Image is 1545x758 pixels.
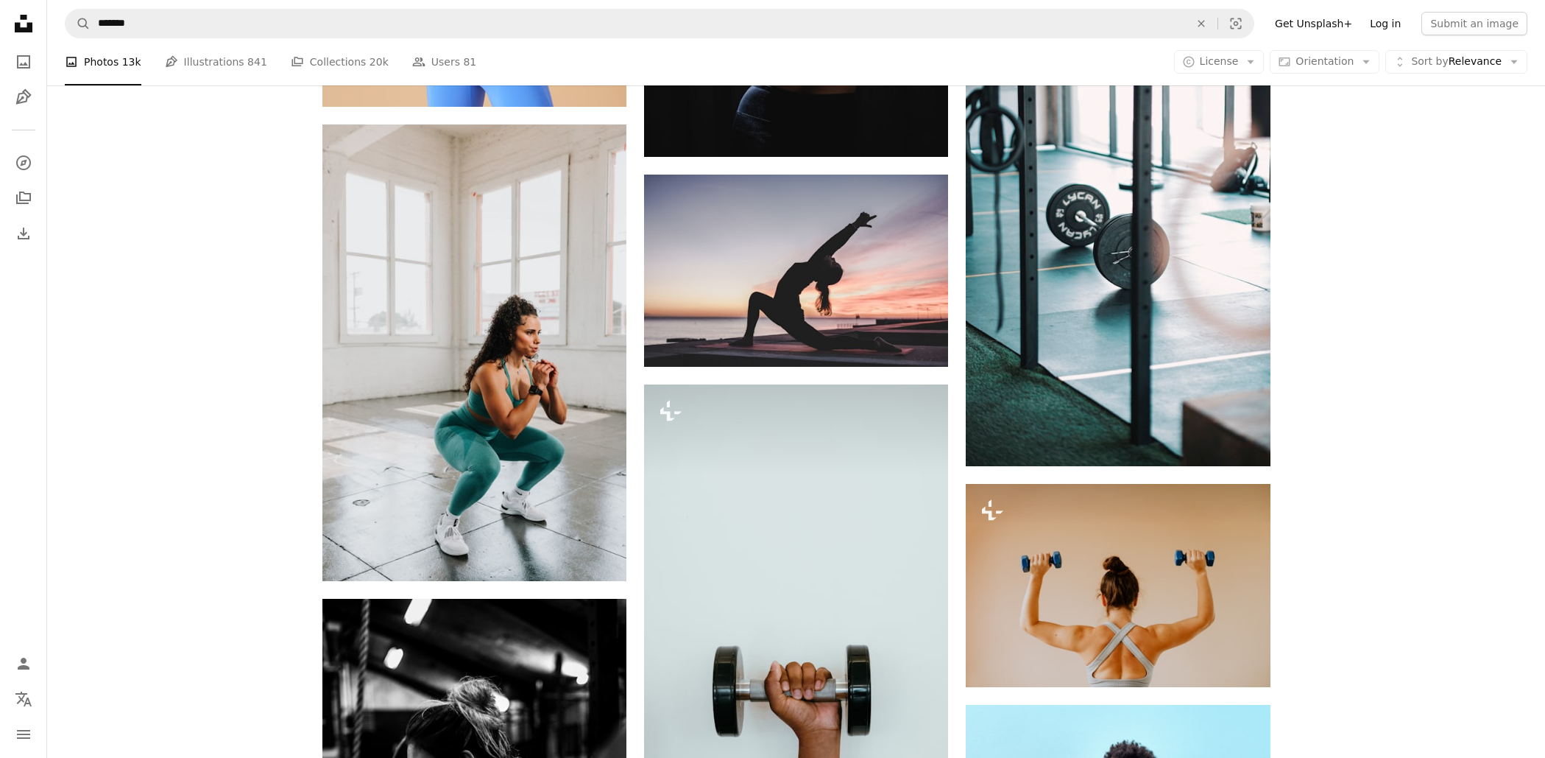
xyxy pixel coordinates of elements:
a: Explore [9,148,38,178]
button: Clear [1185,10,1217,38]
button: License [1174,50,1265,74]
img: a woman squatting on the floor in a gym [322,124,626,581]
a: Users 81 [412,38,477,85]
span: 20k [370,54,389,70]
button: Language [9,684,38,714]
form: Find visuals sitewide [65,9,1254,38]
a: Home — Unsplash [9,9,38,41]
button: Sort byRelevance [1385,50,1527,74]
img: a woman is doing exercises with dumbbells [966,484,1270,687]
span: Orientation [1295,55,1354,67]
a: Download History [9,219,38,248]
span: Relevance [1411,55,1502,69]
a: a woman is doing exercises with dumbbells [966,579,1270,592]
button: Visual search [1218,10,1254,38]
a: Illustrations [9,83,38,112]
a: Illustrations 841 [165,38,267,85]
button: Submit an image [1421,12,1527,35]
a: silhouette photography of woman doing yoga [644,264,948,277]
a: a hand holding weights [644,606,948,619]
button: Orientation [1270,50,1379,74]
span: License [1200,55,1239,67]
a: a woman squatting on the floor in a gym [322,345,626,359]
a: Collections [9,183,38,213]
span: 841 [247,54,267,70]
a: a gym with a barbell and weight plates [966,231,1270,245]
a: Log in / Sign up [9,649,38,678]
a: Get Unsplash+ [1266,12,1361,35]
a: Photos [9,47,38,77]
span: Sort by [1411,55,1448,67]
span: 81 [463,54,476,70]
button: Menu [9,720,38,749]
img: silhouette photography of woman doing yoga [644,175,948,366]
a: Log in [1361,12,1410,35]
img: a gym with a barbell and weight plates [966,10,1270,466]
a: Collections 20k [291,38,389,85]
button: Search Unsplash [66,10,91,38]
